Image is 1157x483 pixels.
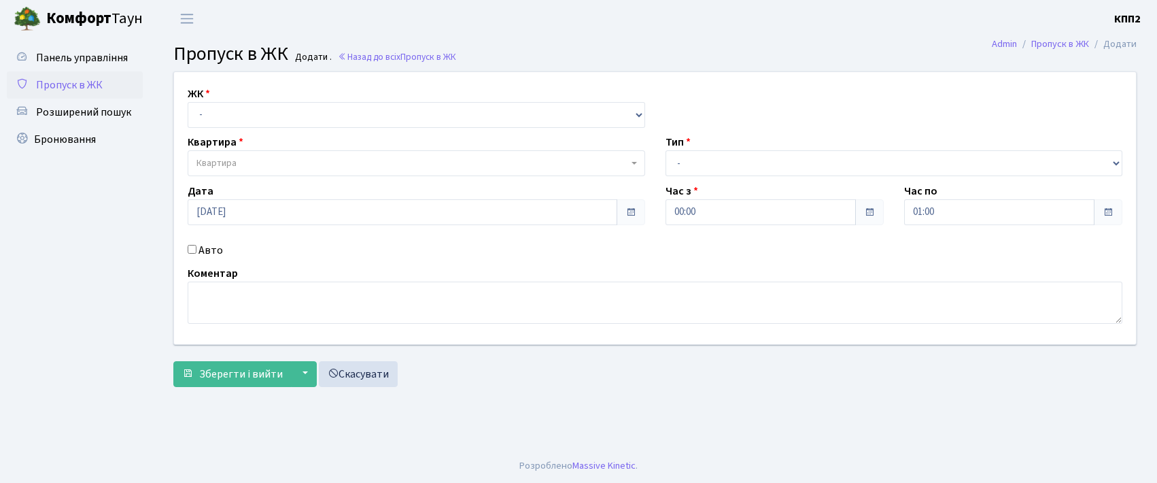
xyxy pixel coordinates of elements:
[904,183,937,199] label: Час по
[666,134,691,150] label: Тип
[292,52,332,63] small: Додати .
[173,40,288,67] span: Пропуск в ЖК
[1031,37,1089,51] a: Пропуск в ЖК
[14,5,41,33] img: logo.png
[992,37,1017,51] a: Admin
[36,105,131,120] span: Розширений пошук
[400,50,456,63] span: Пропуск в ЖК
[572,459,636,473] a: Massive Kinetic
[46,7,111,29] b: Комфорт
[170,7,204,30] button: Переключити навігацію
[188,86,210,102] label: ЖК
[519,459,638,473] div: Розроблено .
[1114,12,1141,27] b: КПП2
[188,134,243,150] label: Квартира
[173,361,292,387] button: Зберегти і вийти
[7,99,143,126] a: Розширений пошук
[34,132,96,147] span: Бронювання
[7,44,143,71] a: Панель управління
[1114,11,1141,27] a: КПП2
[198,242,223,259] label: Авто
[1089,37,1137,52] li: Додати
[7,126,143,153] a: Бронювання
[199,367,283,382] span: Зберегти і вийти
[188,183,213,199] label: Дата
[319,361,398,387] a: Скасувати
[971,30,1157,59] nav: breadcrumb
[196,156,237,170] span: Квартира
[36,50,128,65] span: Панель управління
[666,183,698,199] label: Час з
[338,50,456,63] a: Назад до всіхПропуск в ЖК
[188,265,238,282] label: Коментар
[46,7,143,31] span: Таун
[36,78,103,93] span: Пропуск в ЖК
[7,71,143,99] a: Пропуск в ЖК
